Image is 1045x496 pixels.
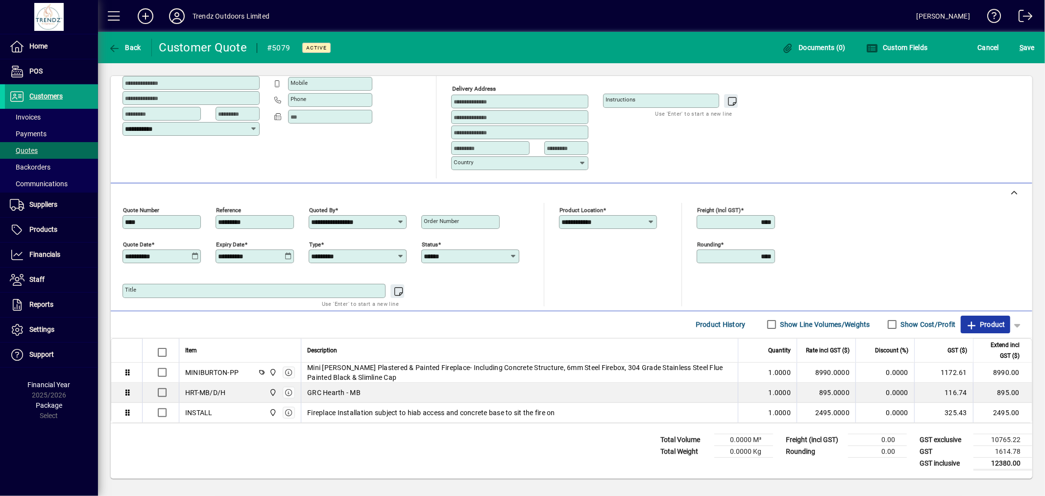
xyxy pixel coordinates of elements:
[961,316,1010,333] button: Product
[5,193,98,217] a: Suppliers
[10,113,41,121] span: Invoices
[779,39,848,56] button: Documents (0)
[1017,39,1037,56] button: Save
[29,350,54,358] span: Support
[307,345,337,356] span: Description
[781,434,848,446] td: Freight (incl GST)
[980,2,1001,34] a: Knowledge Base
[914,363,973,383] td: 1172.61
[697,206,741,213] mat-label: Freight (incl GST)
[1011,2,1033,34] a: Logout
[29,67,43,75] span: POS
[267,387,278,398] span: New Plymouth
[769,408,791,418] span: 1.0000
[855,363,914,383] td: 0.0000
[864,39,930,56] button: Custom Fields
[914,383,973,403] td: 116.74
[123,206,159,213] mat-label: Quote number
[848,446,907,457] td: 0.00
[848,434,907,446] td: 0.00
[803,368,850,377] div: 8990.0000
[5,159,98,175] a: Backorders
[161,7,193,25] button: Profile
[306,45,327,51] span: Active
[973,363,1032,383] td: 8990.00
[193,8,269,24] div: Trendz Outdoors Limited
[768,345,791,356] span: Quantity
[123,241,151,248] mat-label: Quote date
[714,446,773,457] td: 0.0000 Kg
[5,293,98,317] a: Reports
[424,218,459,224] mat-label: Order number
[915,434,973,446] td: GST exclusive
[875,345,908,356] span: Discount (%)
[769,388,791,397] span: 1.0000
[696,317,746,332] span: Product History
[5,343,98,367] a: Support
[291,79,308,86] mat-label: Mobile
[108,44,141,51] span: Back
[185,345,197,356] span: Item
[185,408,213,418] div: INSTALL
[125,286,136,293] mat-label: Title
[806,345,850,356] span: Rate incl GST ($)
[291,96,306,102] mat-label: Phone
[5,125,98,142] a: Payments
[978,40,999,55] span: Cancel
[216,241,244,248] mat-label: Expiry date
[1020,40,1035,55] span: ave
[267,367,278,378] span: New Plymouth
[899,320,956,329] label: Show Cost/Profit
[714,434,773,446] td: 0.0000 M³
[29,250,60,258] span: Financials
[948,345,967,356] span: GST ($)
[267,40,290,56] div: #5079
[855,383,914,403] td: 0.0000
[975,39,1002,56] button: Cancel
[914,403,973,422] td: 325.43
[309,241,321,248] mat-label: Type
[966,317,1005,332] span: Product
[106,39,144,56] button: Back
[10,180,68,188] span: Communications
[5,318,98,342] a: Settings
[5,59,98,84] a: POS
[769,368,791,377] span: 1.0000
[307,388,361,397] span: GRC Hearth - MB
[185,388,226,397] div: HRT-MB/D/H
[309,206,335,213] mat-label: Quoted by
[10,147,38,154] span: Quotes
[130,7,161,25] button: Add
[781,446,848,457] td: Rounding
[29,300,53,308] span: Reports
[5,142,98,159] a: Quotes
[979,340,1020,361] span: Extend incl GST ($)
[159,40,247,55] div: Customer Quote
[29,200,57,208] span: Suppliers
[606,96,635,103] mat-label: Instructions
[692,316,750,333] button: Product History
[307,363,732,382] span: Mini [PERSON_NAME] Plastered & Painted Fireplace- Including Concrete Structure, 6mm Steel Firebox...
[5,268,98,292] a: Staff
[10,163,50,171] span: Backorders
[5,218,98,242] a: Products
[915,457,973,470] td: GST inclusive
[5,243,98,267] a: Financials
[973,446,1032,457] td: 1614.78
[656,434,714,446] td: Total Volume
[267,407,278,418] span: New Plymouth
[782,44,846,51] span: Documents (0)
[29,225,57,233] span: Products
[29,42,48,50] span: Home
[98,39,152,56] app-page-header-button: Back
[656,446,714,457] td: Total Weight
[803,408,850,418] div: 2495.0000
[28,381,71,389] span: Financial Year
[973,434,1032,446] td: 10765.22
[322,298,399,309] mat-hint: Use 'Enter' to start a new line
[36,401,62,409] span: Package
[778,320,870,329] label: Show Line Volumes/Weights
[656,108,732,119] mat-hint: Use 'Enter' to start a new line
[5,34,98,59] a: Home
[422,241,438,248] mat-label: Status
